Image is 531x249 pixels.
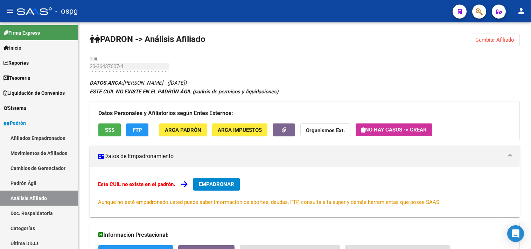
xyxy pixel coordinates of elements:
[159,123,207,136] button: ARCA Padrón
[517,7,525,15] mat-icon: person
[133,127,142,133] span: FTP
[90,34,205,44] strong: PADRON -> Análisis Afiliado
[165,127,201,133] span: ARCA Padrón
[90,146,520,167] mat-expansion-panel-header: Datos de Empadronamiento
[90,80,163,86] span: [PERSON_NAME]
[4,104,26,112] span: Sistema
[4,44,21,52] span: Inicio
[507,225,524,242] div: Open Intercom Messenger
[98,123,121,136] button: SSS
[306,127,345,134] strong: Organismos Ext.
[4,89,65,97] span: Liquidación de Convenios
[300,123,350,136] button: Organismos Ext.
[98,152,503,160] mat-panel-title: Datos de Empadronamiento
[98,199,441,205] span: Aunque no esté empadronado usted puede saber información de aportes, deudas, FTP, consulta a la s...
[90,80,123,86] strong: DATOS ARCA:
[212,123,267,136] button: ARCA Impuestos
[90,167,520,217] div: Datos de Empadronamiento
[6,7,14,15] mat-icon: menu
[98,230,511,240] h3: Información Prestacional:
[475,37,514,43] span: Cambiar Afiliado
[356,123,432,136] button: No hay casos -> Crear
[4,119,26,127] span: Padrón
[361,127,427,133] span: No hay casos -> Crear
[218,127,262,133] span: ARCA Impuestos
[98,181,175,187] strong: Este CUIL no existe en el padrón.
[4,74,30,82] span: Tesorería
[199,181,234,187] span: EMPADRONAR
[4,59,29,67] span: Reportes
[167,80,187,86] span: ([DATE])
[126,123,148,136] button: FTP
[98,108,511,118] h3: Datos Personales y Afiliatorios según Entes Externos:
[193,178,240,191] button: EMPADRONAR
[470,34,520,46] button: Cambiar Afiliado
[55,3,78,19] span: - ospg
[90,88,278,95] strong: ESTE CUIL NO EXISTE EN EL PADRÓN ÁGIL (padrón de permisos y liquidaciones)
[105,127,114,133] span: SSS
[4,29,40,37] span: Firma Express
